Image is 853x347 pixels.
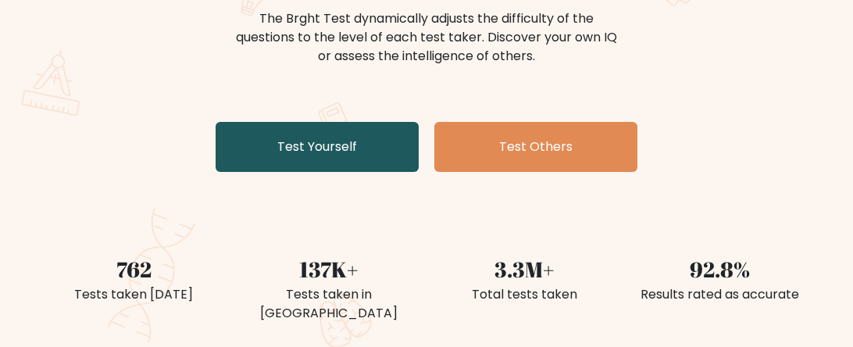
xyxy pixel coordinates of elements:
div: Tests taken in [GEOGRAPHIC_DATA] [241,285,417,323]
a: Test Yourself [216,122,419,172]
div: 762 [45,253,222,285]
div: Results rated as accurate [631,285,808,304]
div: 92.8% [631,253,808,285]
div: Tests taken [DATE] [45,285,222,304]
div: 137K+ [241,253,417,285]
div: The Brght Test dynamically adjusts the difficulty of the questions to the level of each test take... [231,9,622,66]
a: Test Others [434,122,637,172]
div: Total tests taken [436,285,612,304]
div: 3.3M+ [436,253,612,285]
